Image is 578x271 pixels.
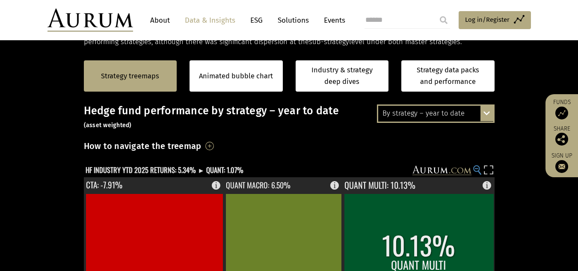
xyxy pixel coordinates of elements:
[555,160,568,173] img: Sign up to our newsletter
[550,98,574,119] a: Funds
[273,12,313,28] a: Solutions
[555,107,568,119] img: Access Funds
[246,12,267,28] a: ESG
[378,106,493,121] div: By strategy – year to date
[84,122,132,129] small: (asset weighted)
[181,12,240,28] a: Data & Insights
[309,38,349,46] span: sub-strategy
[550,126,574,146] div: Share
[320,12,345,28] a: Events
[550,152,574,173] a: Sign up
[459,11,531,29] a: Log in/Register
[84,139,202,153] h3: How to navigate the treemap
[465,15,510,25] span: Log in/Register
[84,104,495,130] h3: Hedge fund performance by strategy – year to date
[296,60,389,92] a: Industry & strategy deep dives
[401,60,495,92] a: Strategy data packs and performance
[101,71,159,82] a: Strategy treemaps
[47,9,133,32] img: Aurum
[199,71,273,82] a: Animated bubble chart
[555,133,568,146] img: Share this post
[435,12,452,29] input: Submit
[146,12,174,28] a: About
